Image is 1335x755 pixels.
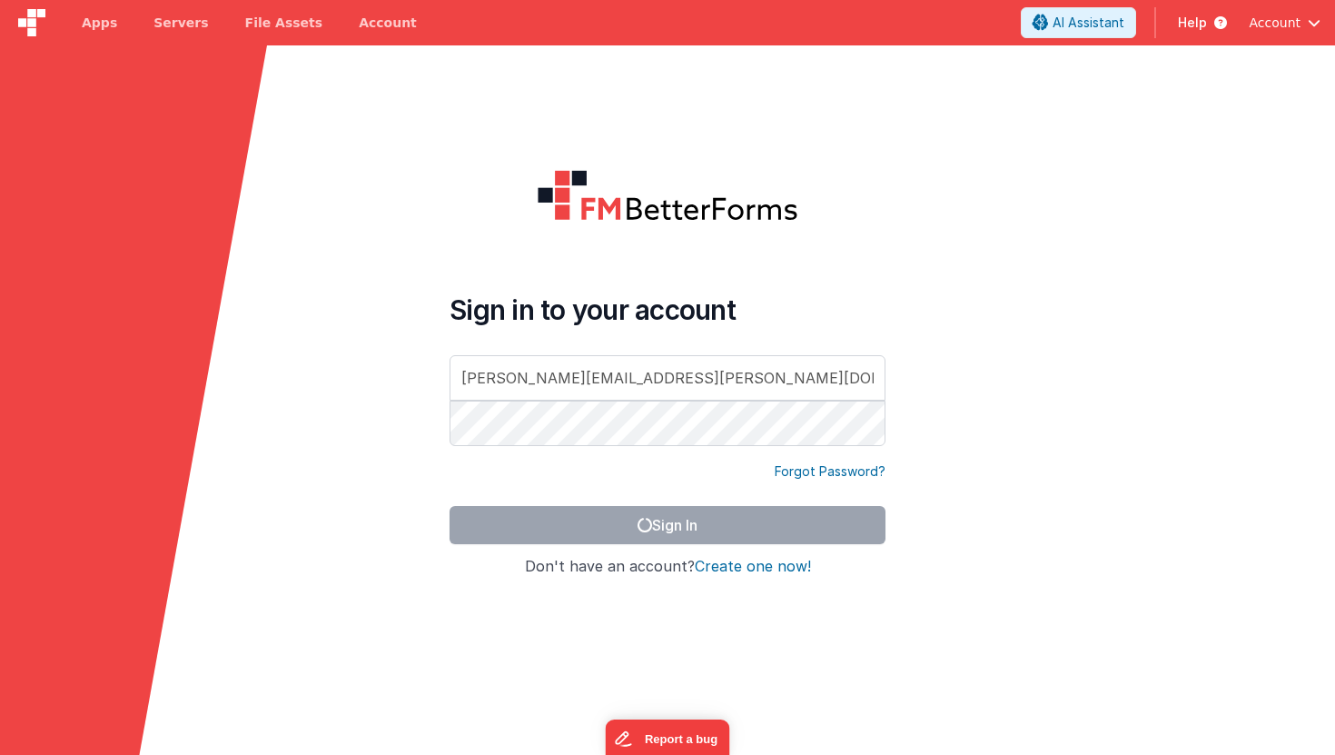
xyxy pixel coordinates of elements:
[1021,7,1136,38] button: AI Assistant
[1053,14,1124,32] span: AI Assistant
[450,293,885,326] h4: Sign in to your account
[695,559,811,575] button: Create one now!
[450,559,885,575] h4: Don't have an account?
[450,506,885,544] button: Sign In
[153,14,208,32] span: Servers
[82,14,117,32] span: Apps
[245,14,323,32] span: File Assets
[775,462,885,481] a: Forgot Password?
[1249,14,1320,32] button: Account
[1178,14,1207,32] span: Help
[450,355,885,401] input: Email Address
[1249,14,1300,32] span: Account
